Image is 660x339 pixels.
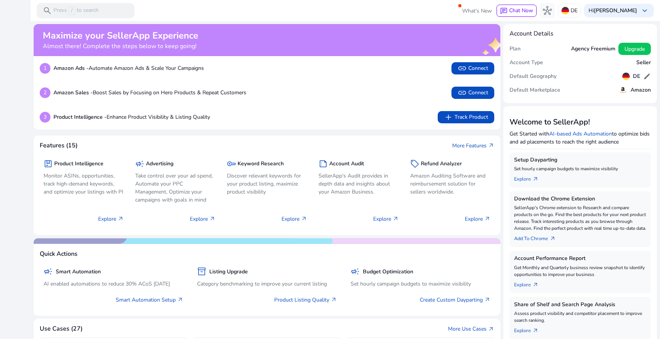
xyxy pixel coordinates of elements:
h4: Use Cases (27) [40,325,82,333]
p: 2 [40,87,50,98]
p: 1 [40,63,50,74]
a: Create Custom Dayparting [420,296,490,304]
span: chat [500,7,508,15]
p: Hi [589,8,637,13]
span: Upgrade [624,45,645,53]
a: Product Listing Quality [274,296,337,304]
p: DE [571,4,577,17]
h5: Default Marketplace [510,87,560,94]
img: de.svg [561,7,569,15]
span: Track Product [444,113,488,122]
span: hub [543,6,552,15]
span: campaign [44,267,53,276]
h5: Advertising [146,161,173,167]
a: Smart Automation Setup [116,296,183,304]
span: arrow_outward [393,216,399,222]
span: key [227,159,236,168]
h4: Account Details [510,30,553,37]
h5: Refund Analyzer [421,161,462,167]
span: edit [643,73,651,80]
a: Explorearrow_outward [514,324,545,334]
a: More Use Casesarrow_outward [448,325,494,333]
p: Explore [373,215,399,223]
p: Set hourly campaign budgets to maximize visibility [514,165,646,172]
p: Explore [465,215,490,223]
h5: Product Intelligence [54,161,104,167]
span: add [444,113,453,122]
b: [PERSON_NAME] [594,7,637,14]
span: arrow_outward [532,176,539,182]
a: AI-based Ads Automation [549,130,612,137]
a: Add To Chrome [514,232,562,242]
button: hub [540,3,555,18]
p: Discover relevant keywords for your product listing, maximize product visibility [227,172,307,196]
p: Take control over your ad spend, Automate your PPC Management, Optimize your campaigns with goals... [135,172,215,204]
p: SellerApp's Audit provides in depth data and insights about your Amazon Business. [319,172,399,196]
span: arrow_outward [550,236,556,242]
b: Amazon Ads - [53,65,89,72]
h4: Features (15) [40,142,78,149]
h5: Keyword Research [238,161,284,167]
p: 3 [40,112,50,123]
p: Explore [190,215,215,223]
span: arrow_outward [488,326,494,332]
p: Get Started with to optimize bids and ad placements to reach the right audience [510,130,651,146]
p: Category benchmarking to improve your current listing [197,280,337,288]
span: Connect [458,88,488,97]
span: arrow_outward [209,216,215,222]
h5: Default Geography [510,73,556,80]
button: addTrack Product [438,111,494,123]
span: What's New [462,4,492,18]
a: Explorearrow_outward [514,278,545,289]
h5: Budget Optimization [363,269,413,275]
button: Upgrade [618,43,651,55]
span: link [458,88,467,97]
h4: Almost there! Complete the steps below to keep going! [43,43,198,50]
h5: Agency Freemium [571,46,615,52]
span: arrow_outward [484,216,490,222]
span: summarize [319,159,328,168]
span: arrow_outward [331,297,337,303]
p: Press to search [53,6,99,15]
h5: Account Performance Report [514,255,646,262]
h5: Amazon [631,87,651,94]
h5: Smart Automation [56,269,101,275]
span: keyboard_arrow_down [640,6,649,15]
button: chatChat Now [497,5,537,17]
h5: Download the Chrome Extension [514,196,646,202]
a: More Featuresarrow_outward [452,142,494,150]
h5: Setup Dayparting [514,157,646,163]
h5: Account Type [510,60,543,66]
span: Connect [458,64,488,73]
span: / [68,6,75,15]
p: Monitor ASINs, opportunities, track high-demand keywords, and optimize your listings with PI [44,172,124,196]
span: inventory_2 [197,267,206,276]
button: linkConnect [451,62,494,74]
p: AI enabled automations to reduce 30% ACoS [DATE] [44,280,183,288]
span: arrow_outward [532,328,539,334]
p: Explore [98,215,124,223]
span: arrow_outward [488,142,494,149]
h5: Seller [636,60,651,66]
span: arrow_outward [484,297,490,303]
span: campaign [135,159,144,168]
span: Chat Now [509,7,533,14]
span: arrow_outward [177,297,183,303]
img: amazon.svg [618,86,628,95]
a: Explorearrow_outward [514,172,545,183]
p: Enhance Product Visibility & Listing Quality [53,113,210,121]
span: arrow_outward [301,216,307,222]
span: sell [410,159,419,168]
p: Set hourly campaign budgets to maximize visibility [351,280,490,288]
span: arrow_outward [532,282,539,288]
h5: DE [633,73,640,80]
p: Explore [281,215,307,223]
p: SellerApp's Chrome extension to Research and compare products on the go. Find the best products f... [514,204,646,232]
p: Boost Sales by Focusing on Hero Products & Repeat Customers [53,89,246,97]
button: linkConnect [451,87,494,99]
b: Amazon Sales - [53,89,93,96]
h5: Listing Upgrade [209,269,248,275]
span: package [44,159,53,168]
h5: Share of Shelf and Search Page Analysis [514,302,646,308]
span: arrow_outward [118,216,124,222]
